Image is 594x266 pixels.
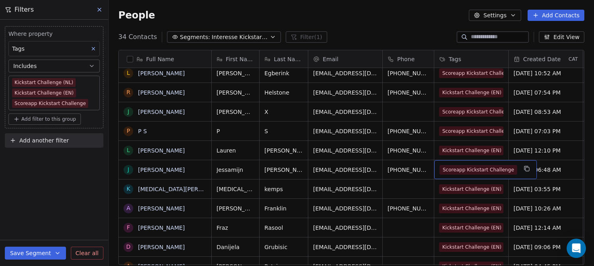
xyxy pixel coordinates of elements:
span: [EMAIL_ADDRESS][DOMAIN_NAME] [313,146,377,155]
span: [EMAIL_ADDRESS][DOMAIN_NAME] [313,224,377,232]
span: Lauren [217,146,254,155]
button: Edit View [539,31,584,43]
span: CAT [569,56,578,62]
button: Filter(1) [286,31,327,43]
span: Created Date [523,55,561,63]
div: Email [308,50,382,68]
span: [DATE] 03:55 PM [514,185,578,193]
a: [PERSON_NAME] [138,244,185,250]
span: Danijela [217,243,254,251]
a: [PERSON_NAME] [138,89,185,96]
span: [DATE] 07:54 PM [514,89,578,97]
div: J [128,165,129,174]
span: [EMAIL_ADDRESS][DOMAIN_NAME] [313,185,377,193]
span: X [264,108,303,116]
span: Jessamijn [217,166,254,174]
span: [PHONE_NUMBER] [388,146,429,155]
span: [EMAIL_ADDRESS][DOMAIN_NAME] [313,243,377,251]
div: Last Name [260,50,308,68]
span: [DATE] 08:53 AM [514,108,578,116]
a: [PERSON_NAME] [138,147,185,154]
span: kemps [264,185,303,193]
span: [EMAIL_ADDRESS][DOMAIN_NAME] [313,204,377,212]
a: [PERSON_NAME] [138,205,185,212]
div: A [126,204,130,212]
span: Email [323,55,338,63]
span: Kickstart Challenge (EN) [439,223,503,233]
span: Phone [397,55,415,63]
span: Grubisic [264,243,303,251]
div: Tags [434,50,508,68]
span: [DATE] 10:26 AM [514,204,578,212]
div: Open Intercom Messenger [567,239,586,258]
span: [PHONE_NUMBER] [388,89,429,97]
div: P [127,127,130,135]
span: [DATE] 09:06 PM [514,243,578,251]
span: [PHONE_NUMBER] [388,204,429,212]
span: Scoreapp Kickstart Challenge [439,68,503,78]
div: D [126,243,131,251]
span: [EMAIL_ADDRESS][DOMAIN_NAME] [313,127,377,135]
span: [DATE] 12:10 PM [514,146,578,155]
span: S [264,127,303,135]
span: [DATE] 12:14 AM [514,224,578,232]
span: [PHONE_NUMBER] [388,166,429,174]
span: Segments: [180,33,210,41]
span: Tags [449,55,461,63]
span: [EMAIL_ADDRESS][DOMAIN_NAME] [313,166,377,174]
span: Kickstart Challenge (EN) [439,184,503,194]
span: Full Name [146,55,174,63]
span: [PERSON_NAME] [217,204,254,212]
a: [PERSON_NAME] [138,167,185,173]
span: Helstone [264,89,303,97]
span: [PERSON_NAME] [264,166,303,174]
span: [EMAIL_ADDRESS][DOMAIN_NAME] [313,108,377,116]
span: [DATE] 10:52 AM [514,69,578,77]
span: Scoreapp Kickstart Challenge [439,107,503,117]
span: Last Name [274,55,303,63]
span: Franklin [264,204,303,212]
span: People [118,9,155,21]
div: J [128,107,129,116]
div: Created DateCAT [509,50,583,68]
a: P S [138,128,147,134]
div: grid [119,68,212,265]
span: Fraz [217,224,254,232]
div: Full Name [119,50,211,68]
a: [PERSON_NAME] [138,109,185,115]
span: First Name [226,55,254,63]
div: L [127,146,130,155]
span: Scoreapp Kickstart Challenge [439,165,517,175]
span: Kickstart Challenge (EN) [439,204,503,213]
span: [EMAIL_ADDRESS][DOMAIN_NAME] [313,69,377,77]
span: 34 Contacts [118,32,157,42]
span: [PHONE_NUMBER] [388,127,429,135]
span: Kickstart Challenge (EN) [439,146,503,155]
div: F [127,223,130,232]
span: P [217,127,254,135]
span: [PERSON_NAME] [217,69,254,77]
span: [PHONE_NUMBER] [388,69,429,77]
a: [MEDICAL_DATA][PERSON_NAME] [138,186,232,192]
button: Settings [469,10,521,21]
div: R [126,88,130,97]
span: [PERSON_NAME] [217,89,254,97]
span: [DATE] 07:03 PM [514,127,578,135]
span: Scoreapp Kickstart Challenge [439,126,503,136]
div: k [126,185,130,193]
div: Phone [383,50,434,68]
div: L [127,69,130,77]
a: [PERSON_NAME] [138,225,185,231]
span: Kickstart Challenge (EN) [439,242,503,252]
a: [PERSON_NAME] [138,70,185,76]
span: Interesse Kickstart Challenge [212,33,268,41]
span: Rasool [264,224,303,232]
span: [PERSON_NAME] [217,108,254,116]
span: [DATE] 06:48 AM [514,166,578,174]
span: [EMAIL_ADDRESS][DOMAIN_NAME] [313,89,377,97]
button: Add Contacts [528,10,584,21]
span: Egberink [264,69,303,77]
span: [MEDICAL_DATA] [217,185,254,193]
div: First Name [212,50,259,68]
span: Kickstart Challenge (EN) [439,88,503,97]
